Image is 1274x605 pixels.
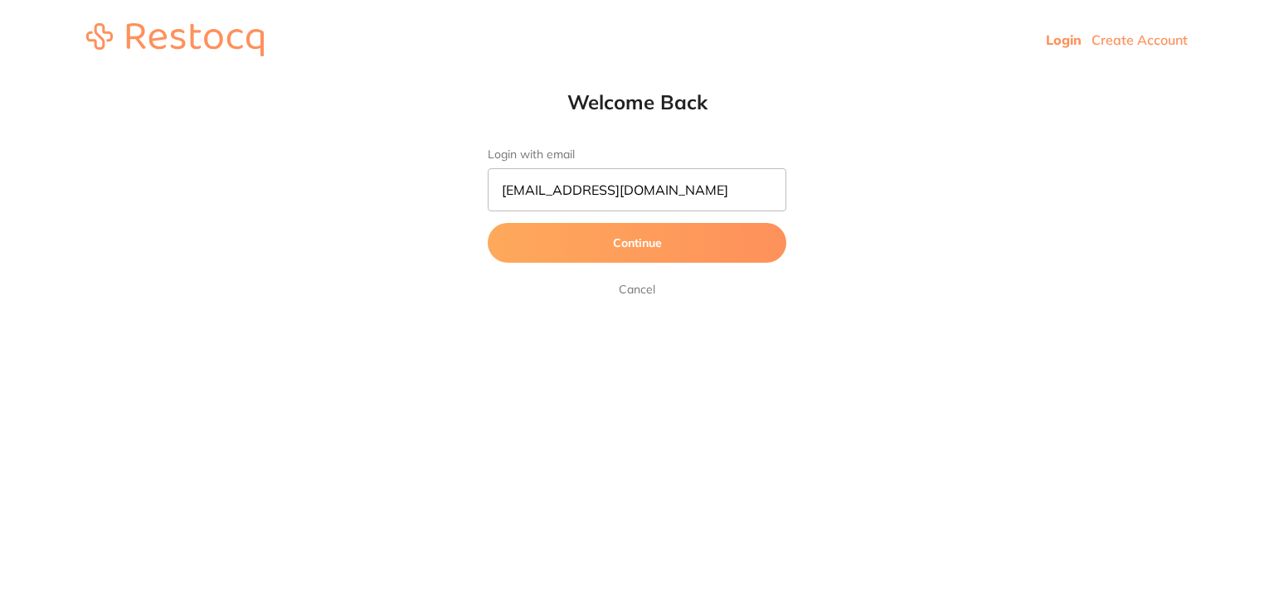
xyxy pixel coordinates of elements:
[488,148,786,162] label: Login with email
[1046,31,1082,48] a: Login
[1092,31,1188,48] a: Create Account
[488,223,786,263] button: Continue
[455,90,819,114] h1: Welcome Back
[86,23,264,56] img: restocq_logo.svg
[615,279,659,299] a: Cancel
